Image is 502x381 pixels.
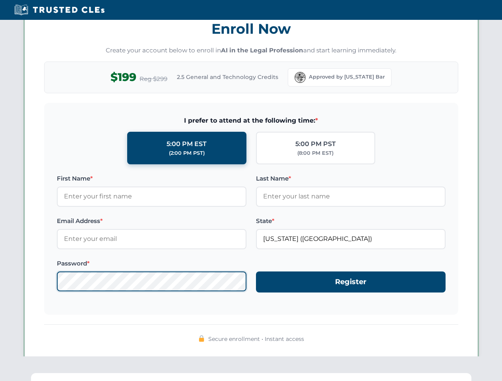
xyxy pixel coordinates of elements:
[167,139,207,149] div: 5:00 PM EST
[309,73,385,81] span: Approved by [US_STATE] Bar
[177,73,278,81] span: 2.5 General and Technology Credits
[221,46,303,54] strong: AI in the Legal Profession
[295,72,306,83] img: Florida Bar
[12,4,107,16] img: Trusted CLEs
[256,187,446,206] input: Enter your last name
[140,74,167,84] span: Reg $299
[208,335,304,343] span: Secure enrollment • Instant access
[295,139,336,149] div: 5:00 PM PST
[169,149,205,157] div: (2:00 PM PST)
[57,187,246,206] input: Enter your first name
[57,174,246,183] label: First Name
[57,229,246,249] input: Enter your email
[256,174,446,183] label: Last Name
[256,216,446,226] label: State
[256,229,446,249] input: Florida (FL)
[44,16,458,41] h3: Enroll Now
[57,259,246,268] label: Password
[57,115,446,126] span: I prefer to attend at the following time:
[256,271,446,292] button: Register
[110,68,136,86] span: $199
[297,149,333,157] div: (8:00 PM EST)
[57,216,246,226] label: Email Address
[198,335,205,342] img: 🔒
[44,46,458,55] p: Create your account below to enroll in and start learning immediately.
